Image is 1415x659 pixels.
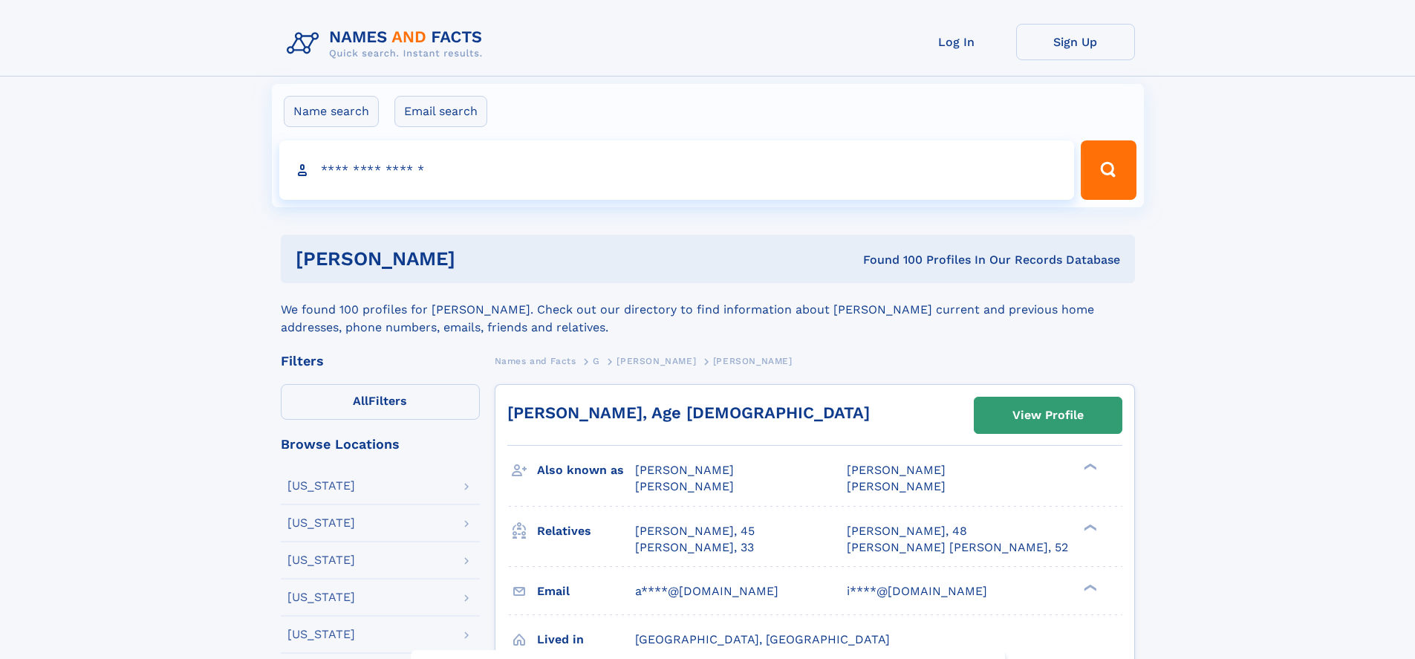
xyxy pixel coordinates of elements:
label: Filters [281,384,480,420]
a: Sign Up [1016,24,1135,60]
div: [US_STATE] [287,480,355,492]
div: Found 100 Profiles In Our Records Database [659,252,1120,268]
span: [PERSON_NAME] [847,479,946,493]
span: [PERSON_NAME] [635,479,734,493]
div: Filters [281,354,480,368]
div: ❯ [1080,522,1098,532]
div: [US_STATE] [287,517,355,529]
span: [PERSON_NAME] [617,356,696,366]
div: View Profile [1012,398,1084,432]
div: Browse Locations [281,438,480,451]
span: G [593,356,600,366]
span: [PERSON_NAME] [635,463,734,477]
a: [PERSON_NAME], Age [DEMOGRAPHIC_DATA] [507,403,870,422]
a: [PERSON_NAME] [617,351,696,370]
div: [US_STATE] [287,629,355,640]
div: [US_STATE] [287,554,355,566]
div: ❯ [1080,582,1098,592]
a: [PERSON_NAME], 33 [635,539,754,556]
a: View Profile [975,397,1122,433]
label: Email search [394,96,487,127]
span: All [353,394,368,408]
div: [US_STATE] [287,591,355,603]
img: Logo Names and Facts [281,24,495,64]
a: G [593,351,600,370]
a: Names and Facts [495,351,576,370]
button: Search Button [1081,140,1136,200]
h3: Relatives [537,519,635,544]
label: Name search [284,96,379,127]
input: search input [279,140,1075,200]
a: Log In [897,24,1016,60]
h3: Email [537,579,635,604]
span: [PERSON_NAME] [847,463,946,477]
h3: Also known as [537,458,635,483]
span: [PERSON_NAME] [713,356,793,366]
h3: Lived in [537,627,635,652]
div: We found 100 profiles for [PERSON_NAME]. Check out our directory to find information about [PERSO... [281,283,1135,337]
span: [GEOGRAPHIC_DATA], [GEOGRAPHIC_DATA] [635,632,890,646]
a: [PERSON_NAME], 48 [847,523,967,539]
a: [PERSON_NAME], 45 [635,523,755,539]
div: ❯ [1080,462,1098,472]
a: [PERSON_NAME] [PERSON_NAME], 52 [847,539,1068,556]
h1: [PERSON_NAME] [296,250,660,268]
